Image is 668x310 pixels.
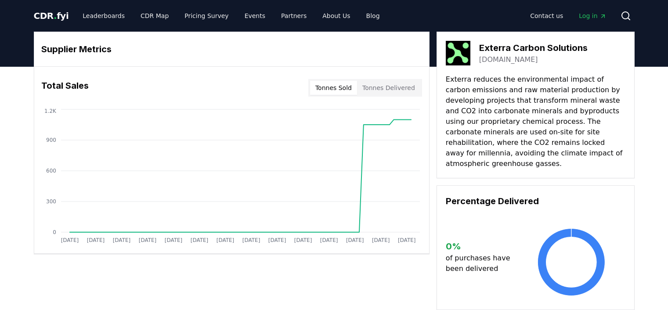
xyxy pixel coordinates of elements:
[398,237,416,243] tspan: [DATE]
[177,8,235,24] a: Pricing Survey
[372,237,390,243] tspan: [DATE]
[87,237,105,243] tspan: [DATE]
[44,108,57,114] tspan: 1.2K
[76,8,386,24] nav: Main
[268,237,286,243] tspan: [DATE]
[446,240,517,253] h3: 0 %
[138,237,156,243] tspan: [DATE]
[34,10,69,22] a: CDR.fyi
[357,81,420,95] button: Tonnes Delivered
[479,54,538,65] a: [DOMAIN_NAME]
[112,237,130,243] tspan: [DATE]
[41,79,89,97] h3: Total Sales
[216,237,234,243] tspan: [DATE]
[359,8,387,24] a: Blog
[523,8,613,24] nav: Main
[134,8,176,24] a: CDR Map
[46,198,56,205] tspan: 300
[164,237,182,243] tspan: [DATE]
[523,8,570,24] a: Contact us
[46,168,56,174] tspan: 600
[41,43,422,56] h3: Supplier Metrics
[274,8,314,24] a: Partners
[242,237,260,243] tspan: [DATE]
[34,11,69,21] span: CDR fyi
[446,253,517,274] p: of purchases have been delivered
[315,8,357,24] a: About Us
[76,8,132,24] a: Leaderboards
[61,237,79,243] tspan: [DATE]
[320,237,338,243] tspan: [DATE]
[446,41,470,65] img: Exterra Carbon Solutions-logo
[46,137,56,143] tspan: 900
[294,237,312,243] tspan: [DATE]
[579,11,606,20] span: Log in
[238,8,272,24] a: Events
[346,237,364,243] tspan: [DATE]
[54,11,57,21] span: .
[446,74,625,169] p: Exterra reduces the environmental impact of carbon emissions and raw material production by devel...
[310,81,357,95] button: Tonnes Sold
[479,41,588,54] h3: Exterra Carbon Solutions
[572,8,613,24] a: Log in
[53,229,56,235] tspan: 0
[446,195,625,208] h3: Percentage Delivered
[190,237,208,243] tspan: [DATE]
